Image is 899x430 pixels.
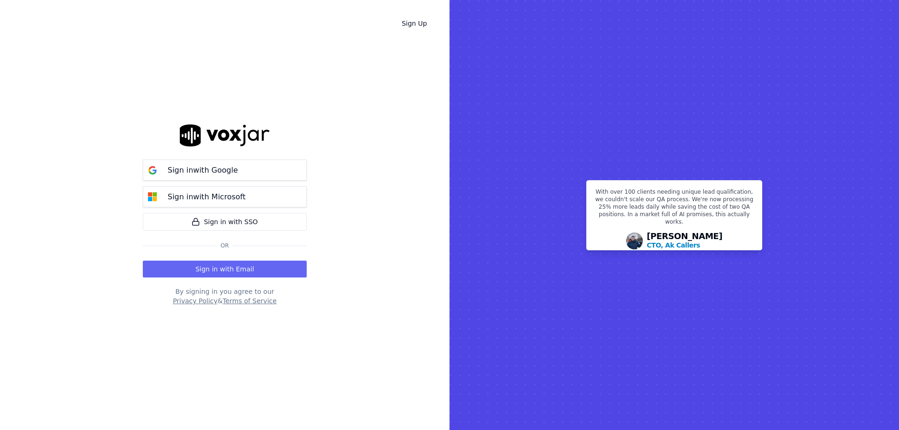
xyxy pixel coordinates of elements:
img: google Sign in button [143,161,162,180]
button: Sign in with Email [143,261,307,277]
p: Sign in with Microsoft [168,191,245,203]
button: Terms of Service [222,296,276,306]
img: logo [180,124,270,146]
div: By signing in you agree to our & [143,287,307,306]
p: With over 100 clients needing unique lead qualification, we couldn't scale our QA process. We're ... [592,188,756,229]
a: Sign Up [394,15,435,32]
a: Sign in with SSO [143,213,307,231]
button: Sign inwith Microsoft [143,186,307,207]
button: Sign inwith Google [143,160,307,181]
img: microsoft Sign in button [143,188,162,206]
p: CTO, Ak Callers [647,241,700,250]
button: Privacy Policy [173,296,217,306]
span: Or [217,242,233,249]
div: [PERSON_NAME] [647,232,722,250]
p: Sign in with Google [168,165,238,176]
img: Avatar [626,233,643,249]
